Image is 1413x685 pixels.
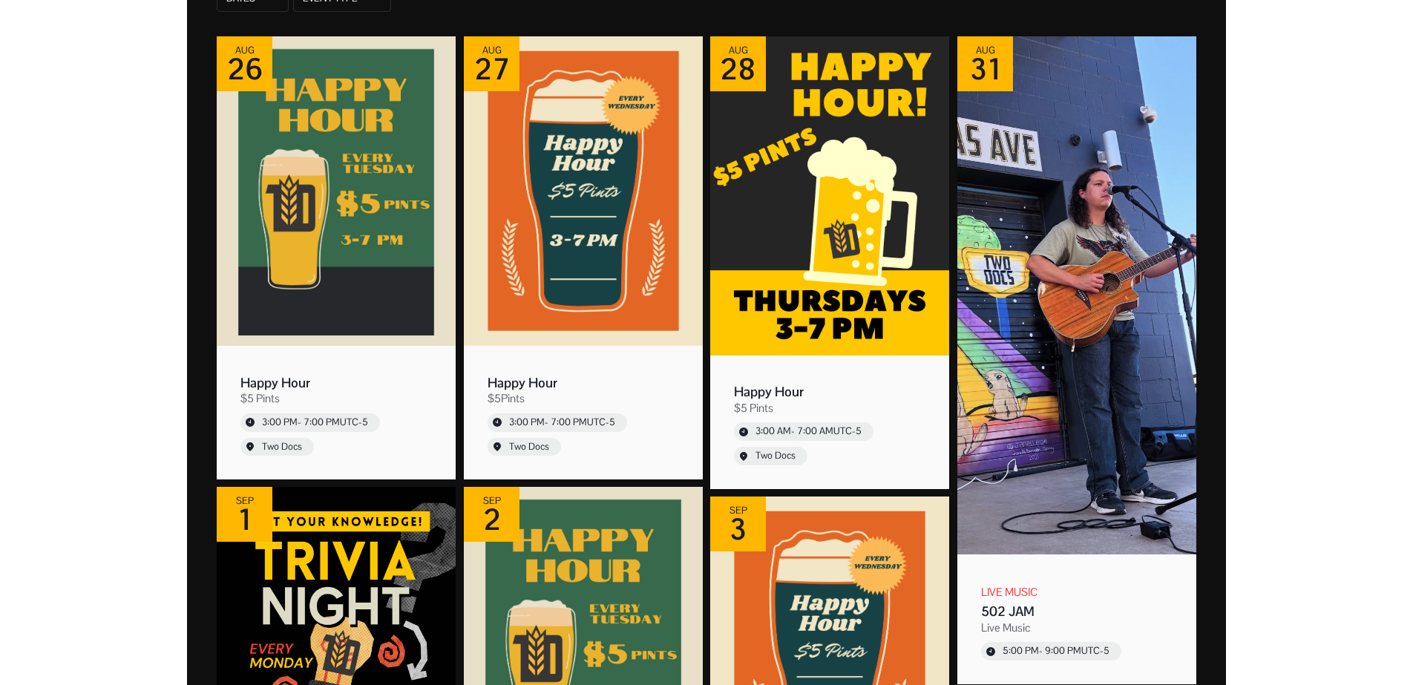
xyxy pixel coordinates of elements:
[232,506,258,533] div: 1
[227,56,263,82] div: 26
[474,56,510,82] div: 27
[981,620,1030,635] div: Live Music
[720,45,756,56] div: Aug
[232,496,258,506] div: Sep
[217,487,272,542] div: Event date: September 01
[1003,645,1109,658] div: Start time: 5:00 PM, end time: 9:00 PM UTC-5
[240,391,432,406] div: Event tags
[706,33,953,493] div: Event: Happy Hour
[464,36,519,91] div: Event date: August 27
[710,36,949,355] img: Picture for 'Happy Hour' event
[734,401,925,416] div: Event tags
[725,505,751,516] div: Sep
[479,506,505,533] div: 2
[213,33,459,483] div: Event: Happy Hour
[981,620,1173,635] div: Event tags
[587,416,615,428] span: UTC-5
[464,487,519,542] div: Event date: September 02
[488,391,679,406] div: Event tags
[725,516,751,543] div: 3
[240,391,280,406] div: $5 Pints
[460,33,706,483] div: Event: Happy Hour
[479,496,505,506] div: Sep
[464,36,703,346] img: Picture for 'Happy Hour' event
[734,383,925,400] div: Event name
[981,585,1037,600] div: Event category
[227,45,263,56] div: Aug
[969,45,1001,56] div: Aug
[755,450,796,462] div: Event location
[710,36,766,91] div: Event date: August 28
[981,603,1173,620] div: Event name
[957,36,1196,554] img: Picture for '502 JAM' event
[340,416,368,428] span: UTC-5
[1081,644,1109,657] span: UTC-5
[710,496,766,551] div: Event date: September 03
[217,36,272,91] div: Event date: August 26
[509,441,549,453] div: Event location
[488,374,679,391] div: Event name
[488,391,525,406] div: $5Pints
[217,36,456,346] img: Picture for 'Happy Hour' event
[969,56,1001,82] div: 31
[833,425,862,437] span: UTC-5
[262,416,368,429] div: Start time: 3:00 PM, end time: 7:00 PM UTC-5
[720,56,756,82] div: 28
[240,374,432,391] div: Event name
[509,416,615,429] div: Start time: 3:00 PM, end time: 7:00 PM UTC-5
[474,45,510,56] div: Aug
[734,401,773,416] div: $5 Pints
[755,425,862,438] div: Start time: 3:00 AM, end time: 7:00 AM UTC-5
[957,36,1013,91] div: Event date: August 31
[262,441,302,453] div: Event location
